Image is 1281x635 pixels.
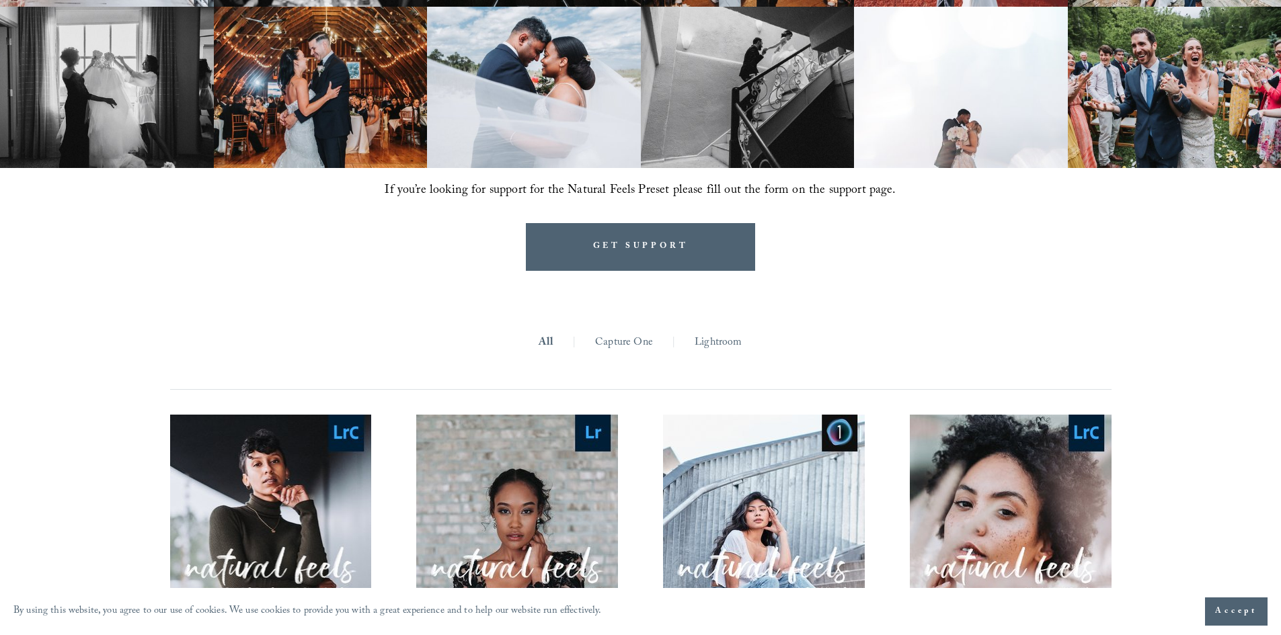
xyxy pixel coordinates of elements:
a: All [539,333,553,353]
img: Beautiful bride and groom portrait photography [427,7,641,167]
span: Accept [1215,605,1257,618]
p: By using this website, you agree to our use of cookies. We use cookies to provide you with a grea... [13,602,602,622]
a: GET SUPPORT [526,223,756,271]
span: | [572,333,576,353]
span: If you’re looking for support for the Natural Feels Preset please fill out the form on the suppor... [385,181,896,202]
img: Candid wedding photographer in Raleigh [641,7,855,167]
img: Intimate wedding portrait first kiss NC [854,7,1068,167]
a: Lightroom [695,333,742,353]
span: | [672,333,675,353]
button: Accept [1205,597,1268,626]
a: Capture One [595,333,653,353]
img: Intimate wedding reception NC couple dance [214,7,428,167]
